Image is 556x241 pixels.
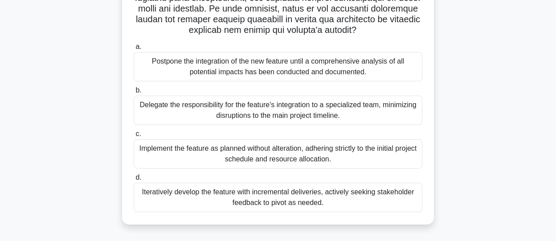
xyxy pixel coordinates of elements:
[134,96,422,125] div: Delegate the responsibility for the feature's integration to a specialized team, minimizing disru...
[135,173,141,181] span: d.
[135,43,141,50] span: a.
[135,86,141,94] span: b.
[135,130,141,137] span: c.
[134,139,422,169] div: Implement the feature as planned without alteration, adhering strictly to the initial project sch...
[134,52,422,81] div: Postpone the integration of the new feature until a comprehensive analysis of all potential impac...
[134,183,422,212] div: Iteratively develop the feature with incremental deliveries, actively seeking stakeholder feedbac...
